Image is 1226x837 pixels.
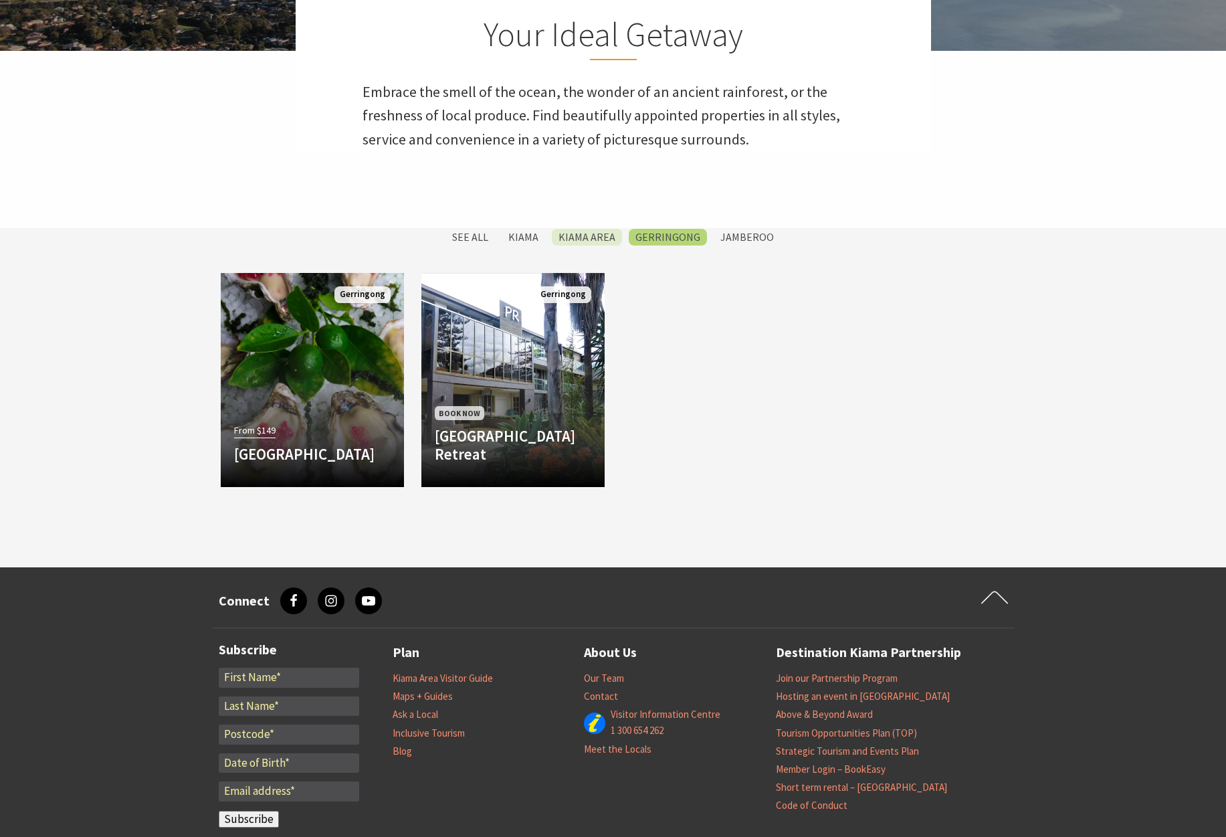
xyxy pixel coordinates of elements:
h2: Your Ideal Getaway [363,15,864,60]
label: Gerringong [629,229,707,246]
a: Short term rental – [GEOGRAPHIC_DATA] Code of Conduct [776,781,947,812]
a: Blog [393,745,412,758]
a: Kiama Area Visitor Guide [393,672,493,685]
a: Book Now [GEOGRAPHIC_DATA] Retreat Gerringong [421,273,605,487]
h3: Connect [219,593,270,609]
a: Strategic Tourism and Events Plan [776,745,919,758]
a: Above & Beyond Award [776,708,873,721]
h4: [GEOGRAPHIC_DATA] [234,445,391,464]
a: Plan [393,642,419,664]
a: Maps + Guides [393,690,453,703]
a: Ask a Local [393,708,438,721]
label: Kiama Area [552,229,622,246]
span: Gerringong [334,286,391,303]
a: Join our Partnership Program [776,672,898,685]
a: Contact [584,690,618,703]
input: First Name* [219,668,359,688]
input: Email address* [219,781,359,802]
a: About Us [584,642,637,664]
h3: Subscribe [219,642,359,658]
a: Member Login – BookEasy [776,763,886,776]
a: Hosting an event in [GEOGRAPHIC_DATA] [776,690,950,703]
input: Last Name* [219,696,359,717]
input: Subscribe [219,811,279,828]
a: 1 300 654 262 [611,724,663,737]
a: From $149 [GEOGRAPHIC_DATA] Gerringong [221,273,404,487]
h4: [GEOGRAPHIC_DATA] Retreat [435,427,591,464]
a: Meet the Locals [584,743,651,756]
a: Destination Kiama Partnership [776,642,961,664]
input: Postcode* [219,725,359,745]
a: Our Team [584,672,624,685]
input: Date of Birth* [219,753,359,773]
label: SEE All [445,229,495,246]
span: From $149 [234,423,276,438]
span: Gerringong [535,286,591,303]
label: Jamberoo [714,229,781,246]
a: Inclusive Tourism [393,727,465,740]
label: Kiama [502,229,545,246]
span: Book Now [435,406,484,420]
p: Embrace the smell of the ocean, the wonder of an ancient rainforest, or the freshness of local pr... [363,80,864,151]
a: Tourism Opportunities Plan (TOP) [776,727,917,740]
a: Visitor Information Centre [611,708,720,721]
